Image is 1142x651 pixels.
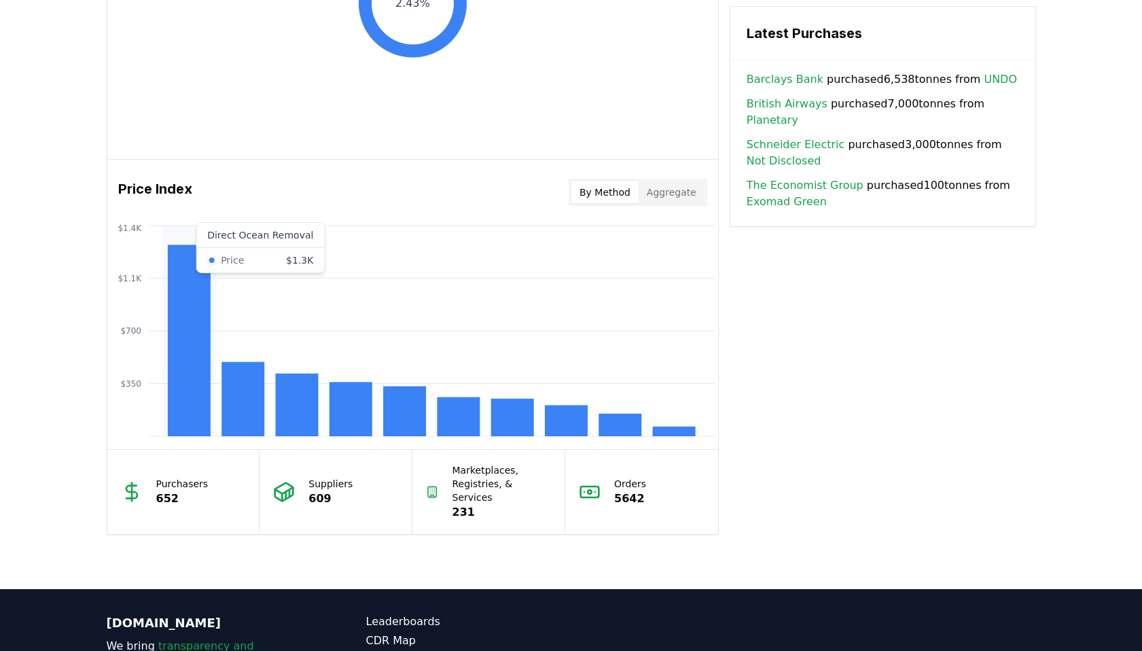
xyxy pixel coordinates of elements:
[747,137,844,153] a: Schneider Electric
[120,379,141,389] tspan: $350
[747,96,1019,128] span: purchased 7,000 tonnes from
[747,71,1017,88] span: purchased 6,538 tonnes from
[571,181,639,203] button: By Method
[747,71,823,88] a: Barclays Bank
[366,633,571,649] a: CDR Map
[366,614,571,630] a: Leaderboards
[452,504,552,521] p: 231
[120,326,141,336] tspan: $700
[747,137,1019,169] span: purchased 3,000 tonnes from
[107,614,312,633] p: [DOMAIN_NAME]
[118,179,192,206] h3: Price Index
[156,477,209,491] p: Purchasers
[156,491,209,507] p: 652
[614,477,646,491] p: Orders
[747,177,863,194] a: The Economist Group
[452,463,552,504] p: Marketplaces, Registries, & Services
[118,224,142,233] tspan: $1.4K
[308,477,353,491] p: Suppliers
[747,194,827,210] a: Exomad Green
[614,491,646,507] p: 5642
[984,71,1017,88] a: UNDO
[747,112,798,128] a: Planetary
[747,23,1019,43] h3: Latest Purchases
[747,96,827,112] a: British Airways
[118,274,142,283] tspan: $1.1K
[639,181,704,203] button: Aggregate
[308,491,353,507] p: 609
[747,177,1019,210] span: purchased 100 tonnes from
[747,153,821,169] a: Not Disclosed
